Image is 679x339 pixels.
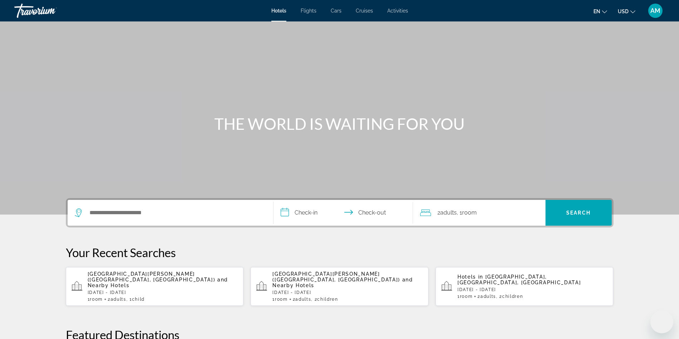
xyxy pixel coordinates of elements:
span: 2 [108,297,126,302]
a: Hotels [271,8,286,14]
span: and Nearby Hotels [272,277,413,288]
span: Child [132,297,145,302]
button: Travelers: 2 adults, 0 children [413,200,545,226]
span: Room [460,294,473,299]
span: 1 [88,297,103,302]
span: USD [618,9,629,14]
span: [GEOGRAPHIC_DATA][PERSON_NAME] ([GEOGRAPHIC_DATA], [GEOGRAPHIC_DATA]) [272,271,400,282]
span: Room [90,297,103,302]
p: [DATE] - [DATE] [272,290,423,295]
span: AM [650,7,660,14]
p: Your Recent Searches [66,245,613,260]
span: , 1 [126,297,145,302]
span: Adults [440,209,457,216]
a: Cruises [356,8,373,14]
span: 1 [272,297,287,302]
span: Adults [480,294,496,299]
a: Cars [331,8,341,14]
span: 2 [477,294,496,299]
button: Select check in and out date [273,200,413,226]
span: Children [317,297,338,302]
button: [GEOGRAPHIC_DATA][PERSON_NAME] ([GEOGRAPHIC_DATA], [GEOGRAPHIC_DATA]) and Nearby Hotels[DATE] - [... [251,267,428,306]
a: Activities [387,8,408,14]
span: , 2 [496,294,523,299]
span: Adults [295,297,311,302]
input: Search hotel destination [89,207,262,218]
a: Flights [301,8,316,14]
button: [GEOGRAPHIC_DATA][PERSON_NAME] ([GEOGRAPHIC_DATA], [GEOGRAPHIC_DATA]) and Nearby Hotels[DATE] - [... [66,267,244,306]
span: Hotels in [457,274,483,280]
span: Adults [111,297,126,302]
span: Room [462,209,477,216]
span: [GEOGRAPHIC_DATA], [GEOGRAPHIC_DATA], [GEOGRAPHIC_DATA] [457,274,581,285]
span: Room [275,297,288,302]
button: Search [545,200,612,226]
p: [DATE] - [DATE] [457,287,608,292]
span: Children [502,294,523,299]
button: Change currency [618,6,635,16]
a: Travorium [14,1,86,20]
button: Change language [593,6,607,16]
span: , 1 [457,208,477,218]
span: 2 [293,297,311,302]
span: Search [566,210,591,216]
iframe: Кнопка запуска окна обмена сообщениями [650,310,673,333]
span: 2 [437,208,457,218]
span: [GEOGRAPHIC_DATA][PERSON_NAME] ([GEOGRAPHIC_DATA], [GEOGRAPHIC_DATA]) [88,271,215,282]
button: Hotels in [GEOGRAPHIC_DATA], [GEOGRAPHIC_DATA], [GEOGRAPHIC_DATA][DATE] - [DATE]1Room2Adults, 2Ch... [436,267,613,306]
p: [DATE] - [DATE] [88,290,238,295]
h1: THE WORLD IS WAITING FOR YOU [205,114,474,133]
span: , 2 [311,297,338,302]
span: en [593,9,600,14]
span: 1 [457,294,472,299]
button: User Menu [646,3,665,18]
div: Search widget [68,200,612,226]
span: and Nearby Hotels [88,277,228,288]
